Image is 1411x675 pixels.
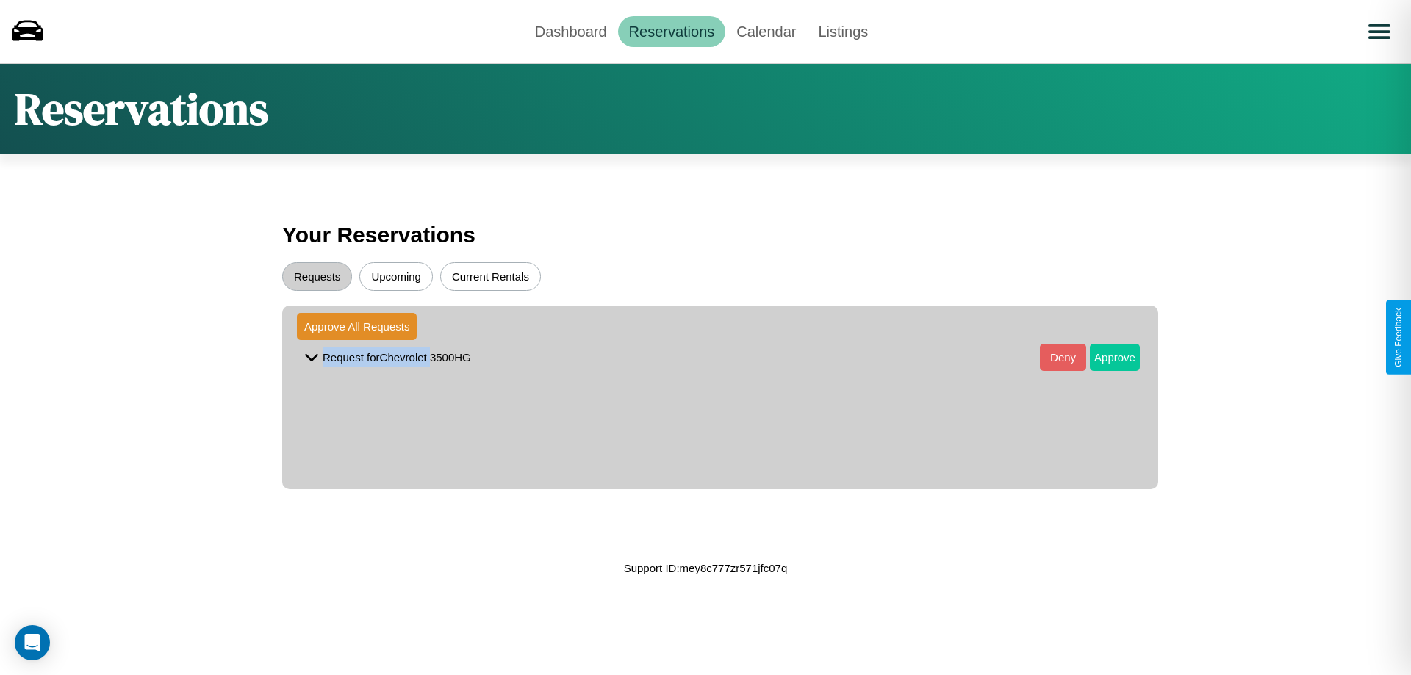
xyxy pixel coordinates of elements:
button: Deny [1040,344,1086,371]
p: Support ID: mey8c777zr571jfc07q [624,558,788,578]
button: Approve [1090,344,1140,371]
button: Upcoming [359,262,433,291]
div: Give Feedback [1393,308,1404,367]
a: Listings [807,16,879,47]
button: Approve All Requests [297,313,417,340]
button: Requests [282,262,352,291]
h3: Your Reservations [282,215,1129,255]
div: Open Intercom Messenger [15,625,50,660]
p: Request for Chevrolet 3500HG [323,347,471,367]
a: Calendar [725,16,807,47]
h1: Reservations [15,79,268,139]
a: Dashboard [524,16,618,47]
button: Current Rentals [440,262,541,291]
button: Open menu [1359,11,1400,52]
a: Reservations [618,16,726,47]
